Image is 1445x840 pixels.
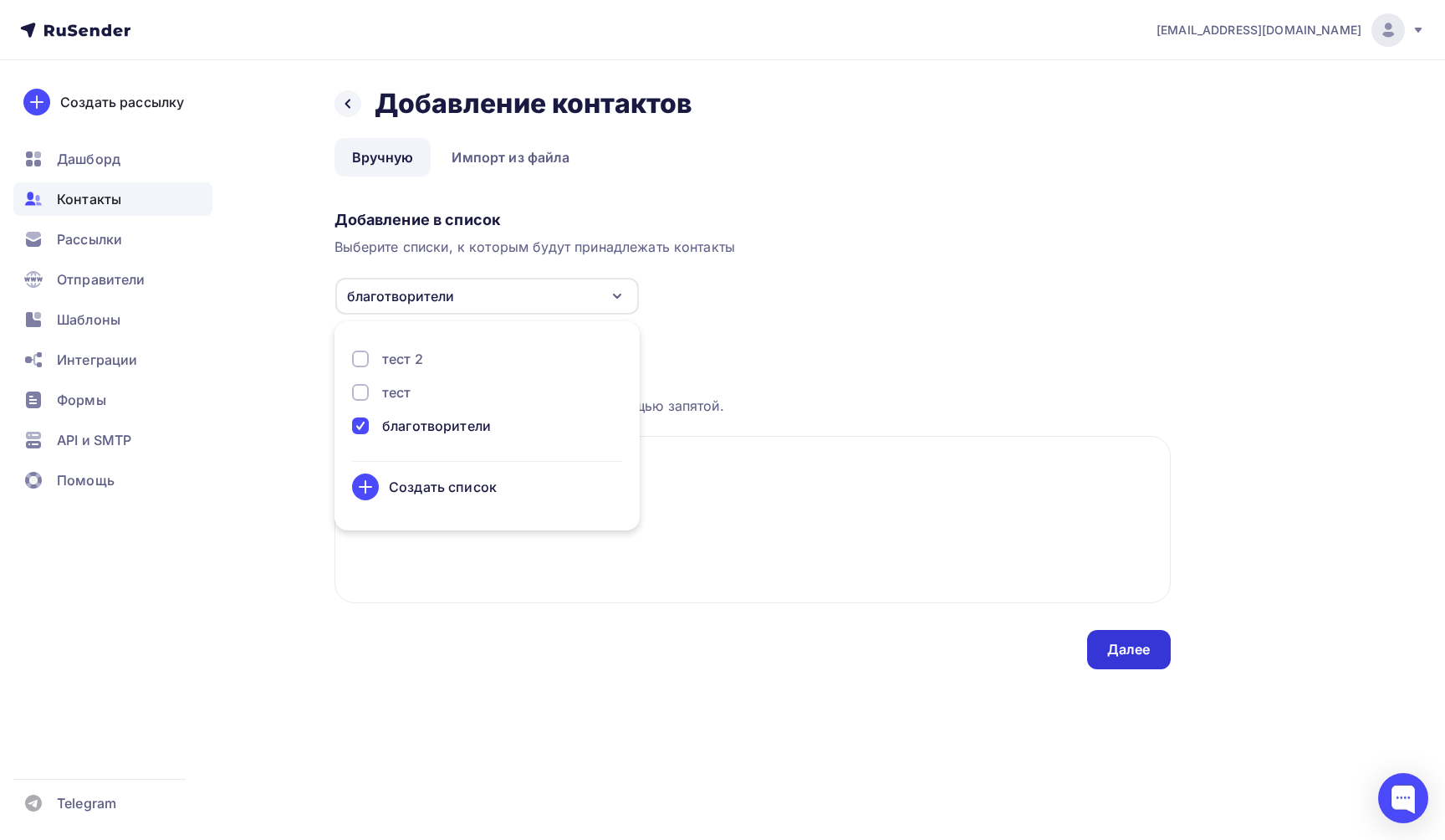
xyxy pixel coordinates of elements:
[382,382,411,402] div: тест
[57,229,122,249] span: Рассылки
[13,223,212,256] a: Рассылки
[57,149,120,169] span: Дашборд
[389,477,497,497] div: Создать список
[57,470,115,490] span: Помощь
[334,376,1171,416] div: Каждый контакт с новой строки. Информация о контакте разделяется с помощью запятой.
[13,383,212,417] a: Формы
[13,182,212,216] a: Контакты
[57,793,116,813] span: Telegram
[347,286,454,306] div: благотворители
[13,142,212,176] a: Дашборд
[334,237,1171,257] div: Выберите списки, к которым будут принадлежать контакты
[1157,22,1361,38] span: [EMAIL_ADDRESS][DOMAIN_NAME]
[334,321,640,530] ul: благотворители
[57,350,137,370] span: Интеграции
[334,277,640,315] button: благотворители
[57,390,106,410] span: Формы
[375,87,693,120] h2: Добавление контактов
[60,92,184,112] div: Создать рассылку
[13,303,212,336] a: Шаблоны
[57,189,121,209] span: Контакты
[334,138,431,177] a: Вручную
[1107,640,1151,659] div: Далее
[13,263,212,296] a: Отправители
[334,210,1171,230] div: Добавление в список
[382,349,423,369] div: тест 2
[334,349,1171,369] div: Загрузка контактов
[57,310,120,330] span: Шаблоны
[382,416,491,436] div: благотворители
[57,269,146,289] span: Отправители
[57,430,131,450] span: API и SMTP
[434,138,587,177] a: Импорт из файла
[1157,13,1425,47] a: [EMAIL_ADDRESS][DOMAIN_NAME]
